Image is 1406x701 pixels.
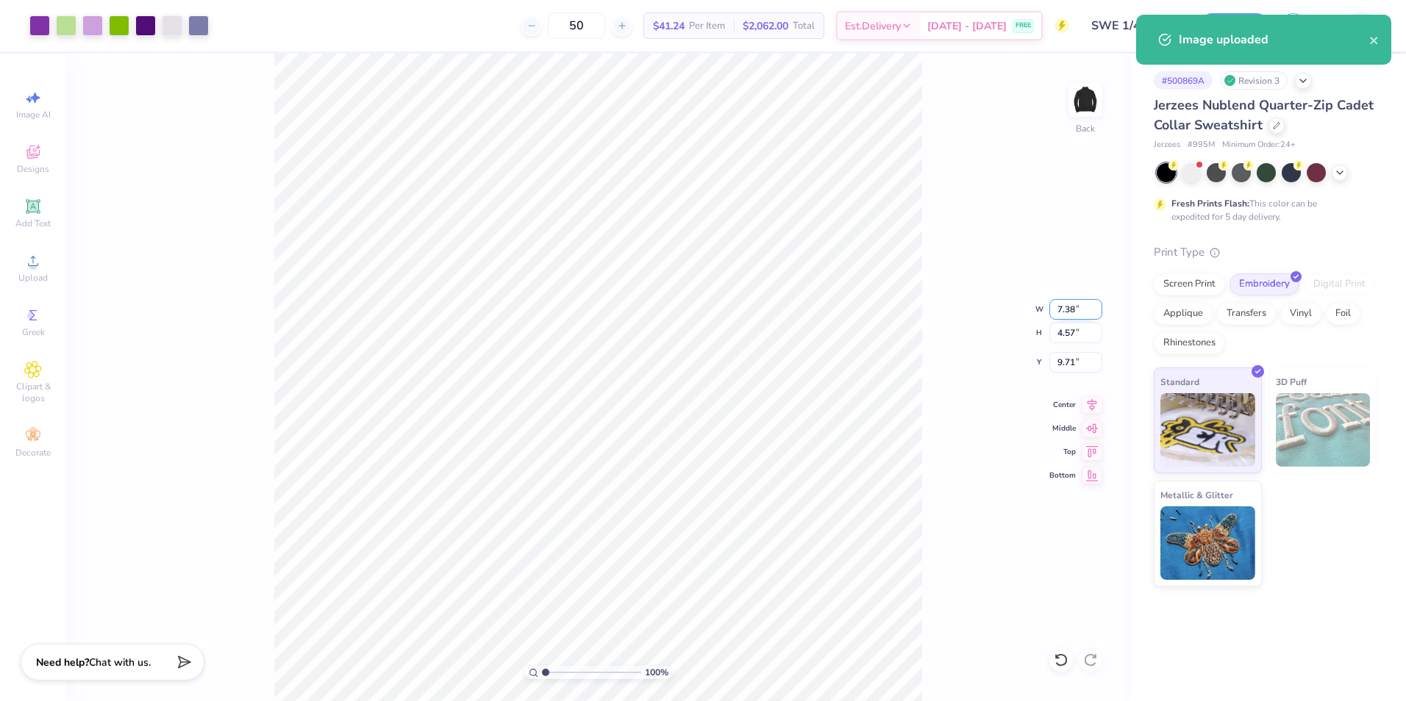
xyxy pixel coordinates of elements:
div: Revision 3 [1220,71,1288,90]
div: Transfers [1217,303,1276,325]
div: Applique [1154,303,1213,325]
span: Designs [17,163,49,175]
span: Top [1049,447,1076,457]
strong: Fresh Prints Flash: [1171,198,1249,209]
span: Center [1049,400,1076,410]
span: Image AI [16,109,51,121]
span: Add Text [15,218,51,229]
span: Minimum Order: 24 + [1222,139,1296,151]
img: Metallic & Glitter [1160,506,1255,580]
div: Embroidery [1230,273,1299,295]
span: 3D Puff [1276,374,1307,389]
span: Middle [1049,423,1076,434]
span: Chat with us. [89,655,151,669]
span: 100 % [645,666,668,679]
div: Image uploaded [1179,31,1369,48]
span: Total [793,18,815,34]
img: 3D Puff [1276,393,1371,467]
img: Standard [1160,393,1255,467]
span: Upload [18,272,48,284]
span: $2,062.00 [743,18,788,34]
div: Print Type [1154,244,1377,261]
div: # 500869A [1154,71,1213,90]
span: Decorate [15,447,51,459]
span: $41.24 [653,18,685,34]
input: – – [548,12,605,39]
span: FREE [1016,21,1031,31]
span: Metallic & Glitter [1160,487,1233,503]
span: Jerzees [1154,139,1180,151]
img: Back [1071,85,1100,115]
span: [DATE] - [DATE] [927,18,1007,34]
span: Standard [1160,374,1199,389]
div: Digital Print [1304,273,1375,295]
span: Greek [22,326,45,338]
div: Screen Print [1154,273,1225,295]
strong: Need help? [36,655,89,669]
div: This color can be expedited for 5 day delivery. [1171,197,1352,223]
div: Vinyl [1280,303,1321,325]
div: Back [1076,122,1095,135]
span: # 995M [1188,139,1215,151]
button: close [1369,31,1380,48]
span: Est. Delivery [845,18,901,34]
input: Untitled Design [1080,11,1188,40]
span: Per Item [689,18,725,34]
div: Foil [1326,303,1360,325]
span: Jerzees Nublend Quarter-Zip Cadet Collar Sweatshirt [1154,96,1374,134]
div: Rhinestones [1154,332,1225,354]
span: Clipart & logos [7,381,59,404]
span: Bottom [1049,470,1076,481]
